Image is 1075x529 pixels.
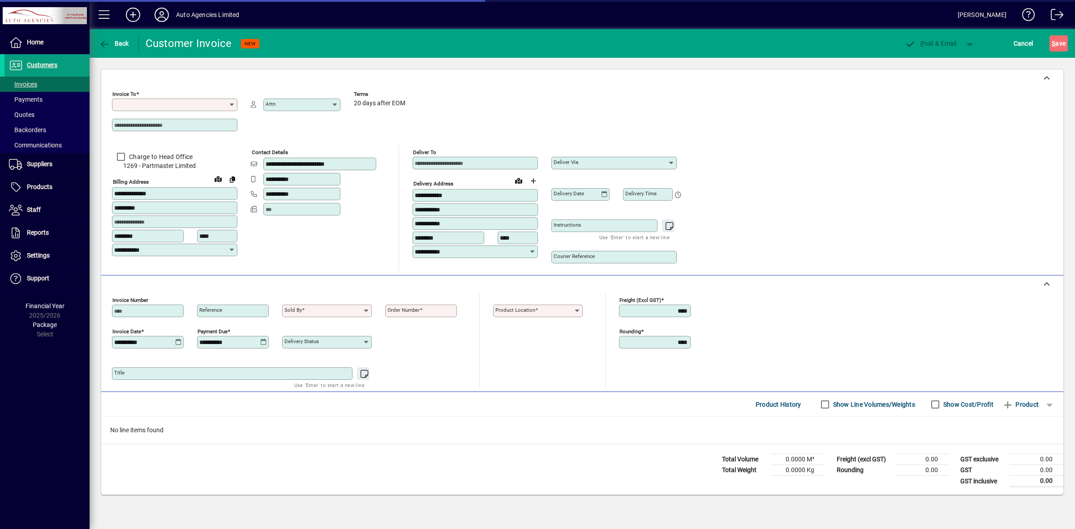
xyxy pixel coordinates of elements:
a: Suppliers [4,153,90,176]
div: Auto Agencies Limited [176,8,240,22]
mat-label: Deliver via [554,159,578,165]
button: Add [119,7,147,23]
a: Payments [4,92,90,107]
label: Show Cost/Profit [942,400,993,409]
mat-label: Courier Reference [554,253,595,259]
td: 0.0000 M³ [771,454,825,465]
span: Products [27,183,52,190]
mat-label: Title [114,370,125,376]
button: Save [1049,35,1068,52]
td: 0.00 [895,465,949,476]
a: Settings [4,245,90,267]
mat-label: Rounding [619,328,641,335]
mat-label: Delivery date [554,190,584,197]
div: Customer Invoice [146,36,232,51]
button: Back [97,35,131,52]
span: 1269 - Partmaster Limited [112,161,237,171]
a: Invoices [4,77,90,92]
span: Home [27,39,43,46]
td: 0.0000 Kg [771,465,825,476]
span: Product [1002,397,1039,412]
mat-label: Invoice number [112,297,148,303]
a: Communications [4,138,90,153]
mat-label: Product location [495,307,535,313]
a: Reports [4,222,90,244]
mat-label: Delivery time [625,190,657,197]
mat-label: Order number [387,307,420,313]
td: Rounding [832,465,895,476]
span: 20 days after EOM [354,100,405,107]
span: Payments [9,96,43,103]
label: Charge to Head Office [127,152,193,161]
mat-hint: Use 'Enter' to start a new line [599,232,670,242]
td: GST inclusive [956,476,1010,487]
mat-label: Delivery status [284,338,319,344]
span: Back [99,40,129,47]
span: Staff [27,206,41,213]
a: View on map [211,172,225,186]
a: Support [4,267,90,290]
td: GST [956,465,1010,476]
div: [PERSON_NAME] [958,8,1006,22]
button: Profile [147,7,176,23]
button: Product [998,396,1043,413]
a: Home [4,31,90,54]
mat-label: Deliver To [413,149,436,155]
span: Reports [27,229,49,236]
mat-label: Invoice date [112,328,141,335]
mat-hint: Use 'Enter' to start a new line [294,380,365,390]
td: 0.00 [1010,454,1063,465]
mat-label: Invoice To [112,91,136,97]
span: Settings [27,252,50,259]
span: S [1052,40,1055,47]
a: Staff [4,199,90,221]
mat-label: Instructions [554,222,581,228]
a: Backorders [4,122,90,138]
span: Suppliers [27,160,52,168]
span: Financial Year [26,302,64,310]
span: Product History [756,397,801,412]
td: 0.00 [895,454,949,465]
a: Knowledge Base [1015,2,1035,31]
button: Product History [752,396,805,413]
a: Quotes [4,107,90,122]
span: Cancel [1014,36,1033,51]
a: View on map [512,173,526,188]
span: Communications [9,142,62,149]
mat-label: Attn [266,101,275,107]
div: No line items found [101,417,1063,444]
a: Products [4,176,90,198]
span: P [920,40,924,47]
span: Terms [354,91,408,97]
span: Backorders [9,126,46,133]
mat-label: Freight (excl GST) [619,297,661,303]
span: ave [1052,36,1066,51]
span: Customers [27,61,57,69]
span: Invoices [9,81,37,88]
mat-label: Payment due [198,328,228,335]
app-page-header-button: Back [90,35,139,52]
td: Freight (excl GST) [832,454,895,465]
mat-label: Reference [199,307,222,313]
td: GST exclusive [956,454,1010,465]
button: Choose address [526,174,540,188]
td: 0.00 [1010,476,1063,487]
td: Total Volume [718,454,771,465]
span: Support [27,275,49,282]
span: NEW [245,41,256,47]
button: Cancel [1011,35,1036,52]
td: 0.00 [1010,465,1063,476]
td: Total Weight [718,465,771,476]
button: Post & Email [900,35,961,52]
mat-label: Sold by [284,307,302,313]
label: Show Line Volumes/Weights [831,400,915,409]
span: ost & Email [905,40,957,47]
span: Package [33,321,57,328]
a: Logout [1044,2,1064,31]
button: Copy to Delivery address [225,172,240,186]
span: Quotes [9,111,34,118]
